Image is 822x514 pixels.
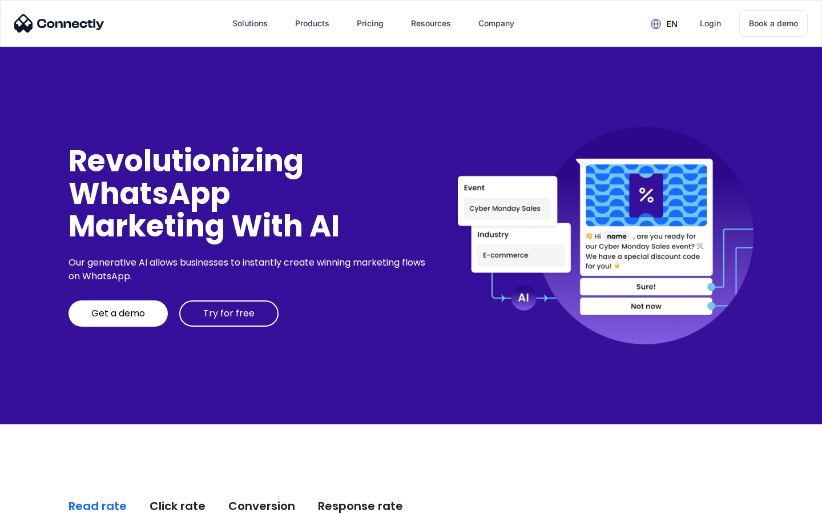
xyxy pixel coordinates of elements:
aside: Language selected: English [11,494,68,510]
div: Products [295,15,329,31]
div: Get a demo [91,308,145,319]
div: Try for free [203,308,255,319]
ul: Language list [23,494,68,510]
div: Conversion [228,498,295,514]
div: Company [478,15,514,31]
a: Book a demo [739,10,808,37]
a: Try for free [179,300,279,327]
div: Pricing [357,15,384,31]
div: Resources [411,15,451,31]
div: Our generative AI allows businesses to instantly create winning marketing flows on WhatsApp. [68,256,429,283]
a: Login [691,10,730,37]
a: Pricing [348,10,393,37]
div: Read rate [68,498,127,514]
div: Revolutionizing WhatsApp Marketing With AI [68,144,429,243]
div: Response rate [318,498,403,514]
div: en [666,16,678,32]
img: Connectly Logo [14,14,104,33]
a: Get a demo [68,300,168,327]
div: Click rate [150,498,205,514]
div: Login [700,15,721,31]
div: Solutions [232,15,268,31]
